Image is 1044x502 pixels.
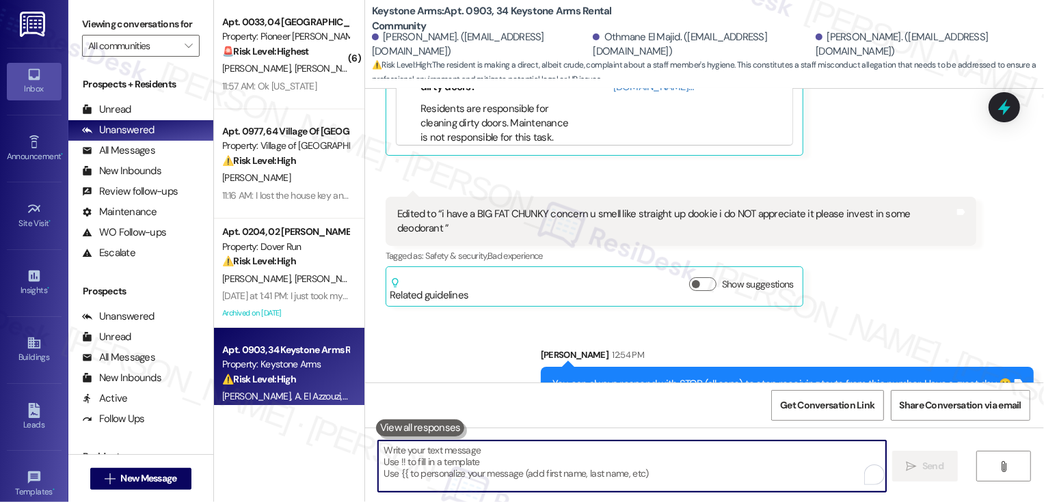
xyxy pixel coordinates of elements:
div: Apt. 0033, 04 [GEOGRAPHIC_DATA][PERSON_NAME] [222,15,349,29]
i:  [185,40,192,51]
div: 11:57 AM: Ok [US_STATE] [222,80,317,92]
div: Tagged as: [386,246,976,266]
a: Site Visit • [7,197,62,234]
span: Send [922,459,943,473]
span: : The resident is making a direct, albeit crude, complaint about a staff member's hygiene. This c... [372,58,1044,87]
div: Property: Keystone Arms [222,357,349,372]
div: All Messages [82,350,155,365]
div: Archived on [DATE] [221,305,350,322]
div: 12:54 PM [608,348,644,362]
span: New Message [120,471,176,486]
div: 11:16 AM: I lost the house key and the mailbox key, how can I get a replica? [222,189,510,201]
span: • [61,150,63,159]
li: Residents are responsible for cleaning dirty doors. Maintenance is not responsible for this task. [420,102,576,145]
div: Escalate [82,246,135,260]
a: Insights • [7,264,62,301]
div: [DATE] at 1:41 PM: I just took my dog for a walk and There's a dead bunny in the grass in front o... [222,290,686,302]
span: A. El Azzouzi [294,390,345,402]
strong: ⚠️ Risk Level: High [222,154,296,167]
div: Active [82,391,128,406]
div: Residents [68,449,213,464]
div: WO Follow-ups [82,225,166,240]
div: Unread [82,330,131,344]
i:  [999,461,1009,472]
div: You can always respond with STOP (all caps) to stop receiving texts from this number. Have a grea... [552,377,1012,391]
div: Prospects + Residents [68,77,213,92]
span: [PERSON_NAME] [294,62,362,74]
a: Buildings [7,331,62,368]
span: Share Conversation via email [900,398,1021,413]
div: New Inbounds [82,371,161,385]
div: Property: Dover Run [222,240,349,254]
span: [PERSON_NAME] [294,273,362,285]
div: Prospects [68,284,213,298]
span: [PERSON_NAME] [222,171,291,184]
div: [PERSON_NAME]. ([EMAIL_ADDRESS][DOMAIN_NAME]) [372,30,590,59]
button: Share Conversation via email [891,390,1030,421]
button: Send [892,451,959,482]
span: [PERSON_NAME] [222,273,295,285]
strong: 🚨 Risk Level: Highest [222,45,309,57]
label: Show suggestions [722,277,794,292]
span: Bad experience [487,250,543,262]
span: • [47,283,49,293]
i:  [105,473,115,484]
label: Viewing conversations for [82,14,200,35]
div: Related guidelines [390,277,469,303]
strong: ⚠️ Risk Level: High [222,373,296,385]
div: Property: Village of [GEOGRAPHIC_DATA] [222,139,349,153]
textarea: To enrich screen reader interactions, please activate Accessibility in Grammarly extension settings [378,441,886,492]
div: Maintenance [82,205,157,219]
span: [PERSON_NAME] [222,62,295,74]
div: New Inbounds [82,164,161,178]
div: Othmane El Majid. ([EMAIL_ADDRESS][DOMAIN_NAME]) [593,30,812,59]
div: Follow Ups [82,412,145,426]
a: Inbox [7,63,62,100]
div: [PERSON_NAME] [541,348,1034,367]
button: New Message [90,468,191,490]
div: Edited to “i have a BIG FAT CHUNKY concern u smell like straight up dookie i do NOT appreciate it... [397,207,954,236]
strong: ⚠️ Risk Level: High [222,255,296,267]
span: Get Conversation Link [780,398,874,413]
div: [PERSON_NAME]. ([EMAIL_ADDRESS][DOMAIN_NAME]) [816,30,1034,59]
div: Unanswered [82,123,155,137]
i:  [907,461,917,472]
div: Property: Pioneer [PERSON_NAME] [222,29,349,44]
div: Apt. 0204, 02 [PERSON_NAME] Dover LLC [222,225,349,239]
span: • [49,217,51,226]
div: Review follow-ups [82,184,178,199]
span: • [53,485,55,494]
div: Apt. 0903, 34 Keystone Arms Rental Community [222,343,349,357]
span: Safety & security , [425,250,487,262]
strong: ⚠️ Risk Level: High [372,59,431,70]
input: All communities [88,35,178,57]
a: Leads [7,399,62,436]
b: Keystone Arms: Apt. 0903, 34 Keystone Arms Rental Community [372,4,645,33]
button: Get Conversation Link [771,390,883,421]
img: ResiDesk Logo [20,12,48,37]
div: Unanswered [82,309,155,324]
div: All Messages [82,143,155,158]
span: [PERSON_NAME] [222,390,295,402]
div: Apt. 0977, 64 Village Of [GEOGRAPHIC_DATA] [222,124,349,139]
div: Unread [82,102,131,117]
